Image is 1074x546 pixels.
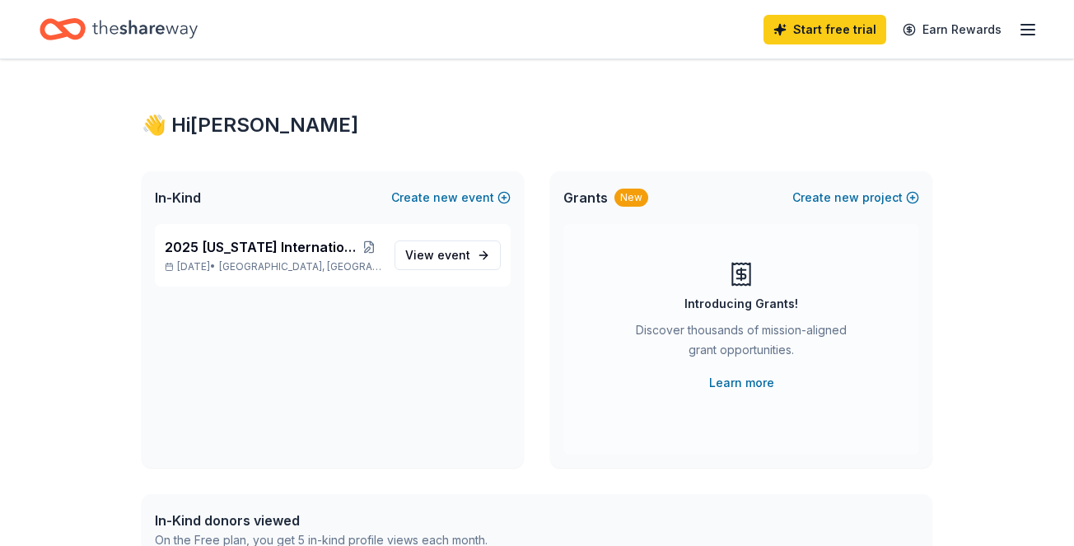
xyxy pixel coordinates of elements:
[563,188,608,208] span: Grants
[165,260,381,273] p: [DATE] •
[684,294,798,314] div: Introducing Grants!
[405,245,470,265] span: View
[395,240,501,270] a: View event
[629,320,853,366] div: Discover thousands of mission-aligned grant opportunities.
[834,188,859,208] span: new
[155,511,488,530] div: In-Kind donors viewed
[142,112,932,138] div: 👋 Hi [PERSON_NAME]
[763,15,886,44] a: Start free trial
[437,248,470,262] span: event
[614,189,648,207] div: New
[165,237,357,257] span: 2025 [US_STATE] International Air Show
[40,10,198,49] a: Home
[792,188,919,208] button: Createnewproject
[433,188,458,208] span: new
[155,188,201,208] span: In-Kind
[219,260,381,273] span: [GEOGRAPHIC_DATA], [GEOGRAPHIC_DATA]
[709,373,774,393] a: Learn more
[893,15,1011,44] a: Earn Rewards
[391,188,511,208] button: Createnewevent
